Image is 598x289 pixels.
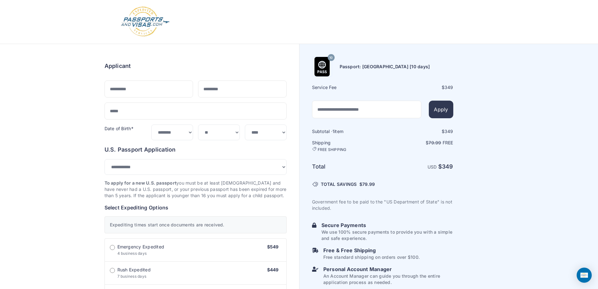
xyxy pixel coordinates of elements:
img: Logo [120,6,170,37]
h6: Total [312,162,382,171]
h6: Free & Free Shipping [323,247,420,254]
span: Rush Expedited [117,267,151,273]
span: $449 [267,267,279,272]
p: you must be at least [DEMOGRAPHIC_DATA] and have never had a U.S. passport, or your previous pass... [105,180,287,199]
span: 4 business days [117,251,147,256]
span: 79.99 [362,181,375,187]
div: $ [383,128,453,135]
h6: U.S. Passport Application [105,145,287,154]
p: Government fee to be paid to the "US Department of State" is not included. [312,199,453,211]
h6: Personal Account Manager [323,265,453,273]
div: Expediting times start once documents are received. [105,216,287,233]
span: 349 [444,129,453,134]
strong: To apply for a new U.S. passport [105,180,177,186]
h6: Applicant [105,62,131,70]
p: An Account Manager can guide you through the entire application process as needed. [323,273,453,286]
h6: Service Fee [312,84,382,91]
span: Free [443,140,453,145]
span: 1 [332,129,334,134]
h6: Shipping [312,140,382,152]
span: FREE SHIPPING [318,147,347,152]
span: 10 [329,54,332,62]
img: Product Name [312,57,332,76]
div: Open Intercom Messenger [577,268,592,283]
button: Apply [429,101,453,118]
span: 7 business days [117,274,147,279]
span: Emergency Expedited [117,244,164,250]
span: 349 [442,163,453,170]
span: TOTAL SAVINGS [321,181,357,187]
label: Date of Birth* [105,126,133,131]
span: USD [428,164,437,170]
h6: Subtotal · item [312,128,382,135]
h6: Secure Payments [321,221,453,229]
h6: Passport: [GEOGRAPHIC_DATA] [10 days] [340,64,430,70]
span: 79.99 [428,140,441,145]
span: $ [359,181,375,187]
p: $ [383,140,453,146]
span: 349 [444,85,453,90]
p: Free standard shipping on orders over $100. [323,254,420,260]
p: We use 100% secure payments to provide you with a simple and safe experience. [321,229,453,242]
strong: $ [438,163,453,170]
span: $549 [267,244,279,249]
div: $ [383,84,453,91]
h6: Select Expediting Options [105,204,287,211]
